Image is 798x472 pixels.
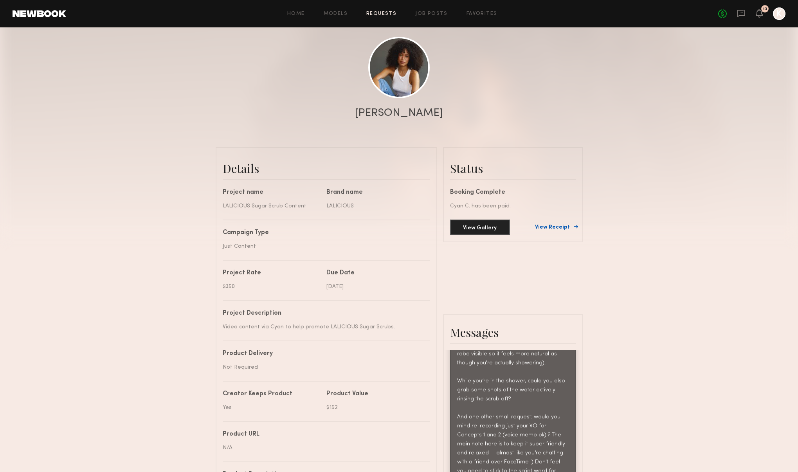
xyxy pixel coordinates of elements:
div: Product URL [223,431,424,438]
div: Just Content [223,242,424,250]
div: Project name [223,189,321,196]
div: 13 [763,7,767,11]
div: Due Date [326,270,424,276]
a: K [773,7,785,20]
div: [PERSON_NAME] [355,108,443,119]
button: View Gallery [450,220,510,235]
div: $152 [326,404,424,412]
div: Product Delivery [223,351,424,357]
a: Favorites [467,11,497,16]
div: LALICIOUS [326,202,424,210]
div: Booking Complete [450,189,576,196]
div: Creator Keeps Product [223,391,321,397]
a: Requests [366,11,396,16]
div: Details [223,160,430,176]
div: LALICIOUS Sugar Scrub Content [223,202,321,210]
div: Not Required [223,363,424,371]
div: Project Rate [223,270,321,276]
div: Messages [450,324,576,340]
a: Models [324,11,348,16]
div: Cyan C. has been paid. [450,202,576,210]
div: Product Value [326,391,424,397]
div: Status [450,160,576,176]
div: Yes [223,404,321,412]
div: $350 [223,283,321,291]
div: Campaign Type [223,230,424,236]
div: Project Description [223,310,424,317]
div: [DATE] [326,283,424,291]
div: Brand name [326,189,424,196]
a: View Receipt [535,225,576,230]
div: N/A [223,444,424,452]
div: Video content via Cyan to help promote LALICIOUS Sugar Scrubs. [223,323,424,331]
a: Home [287,11,305,16]
a: Job Posts [415,11,448,16]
